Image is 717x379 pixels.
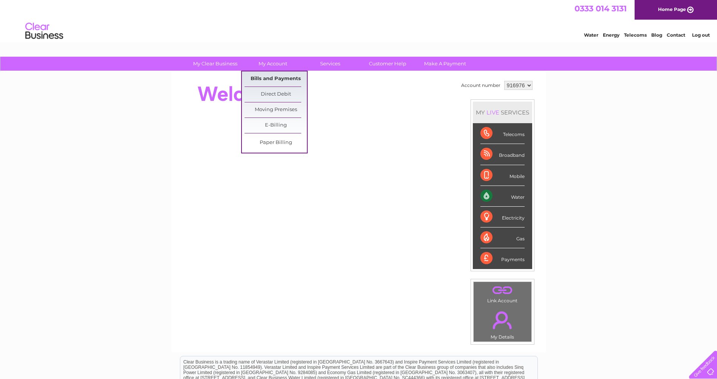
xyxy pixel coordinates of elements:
[480,144,525,165] div: Broadband
[475,284,530,297] a: .
[485,109,501,116] div: LIVE
[242,57,304,71] a: My Account
[480,165,525,186] div: Mobile
[624,32,647,38] a: Telecoms
[414,57,476,71] a: Make A Payment
[184,57,246,71] a: My Clear Business
[245,102,307,118] a: Moving Premises
[667,32,685,38] a: Contact
[356,57,419,71] a: Customer Help
[25,20,63,43] img: logo.png
[245,87,307,102] a: Direct Debit
[692,32,710,38] a: Log out
[480,248,525,269] div: Payments
[180,4,537,37] div: Clear Business is a trading name of Verastar Limited (registered in [GEOGRAPHIC_DATA] No. 3667643...
[603,32,619,38] a: Energy
[584,32,598,38] a: Water
[473,102,532,123] div: MY SERVICES
[480,207,525,227] div: Electricity
[245,71,307,87] a: Bills and Payments
[480,123,525,144] div: Telecoms
[480,186,525,207] div: Water
[475,307,530,333] a: .
[245,118,307,133] a: E-Billing
[651,32,662,38] a: Blog
[473,305,532,342] td: My Details
[480,227,525,248] div: Gas
[473,282,532,305] td: Link Account
[299,57,361,71] a: Services
[575,4,627,13] a: 0333 014 3131
[459,79,502,92] td: Account number
[245,135,307,150] a: Paper Billing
